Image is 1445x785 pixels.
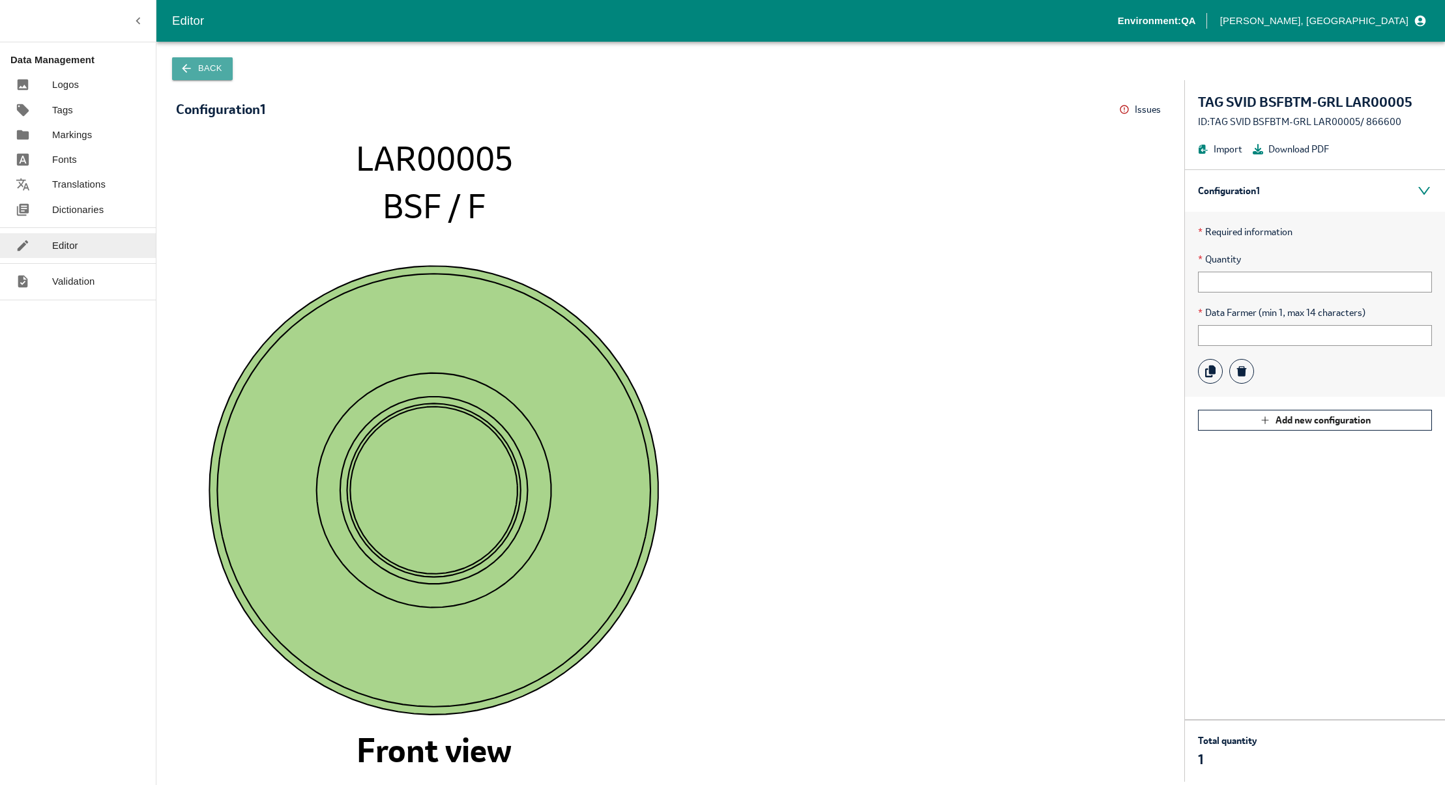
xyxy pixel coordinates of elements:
[1118,14,1196,28] p: Environment: QA
[172,11,1118,31] div: Editor
[1198,750,1257,769] p: 1
[1259,306,1365,320] span: (min 1, max 14 characters)
[10,53,156,67] p: Data Management
[1198,734,1257,748] p: Total quantity
[52,274,95,289] p: Validation
[383,185,486,227] tspan: BSF / F
[1119,100,1165,120] button: Issues
[1198,225,1432,239] p: Required information
[1198,410,1432,431] button: Add new configuration
[176,102,265,117] div: Configuration 1
[1198,93,1432,111] div: TAG SVID BSFBTM-GRL LAR00005
[1215,10,1429,32] button: profile
[357,729,512,771] tspan: Front view
[1185,170,1445,212] div: Configuration 1
[52,203,104,217] p: Dictionaries
[1198,115,1432,129] div: ID: TAG SVID BSFBTM-GRL LAR00005 / 866600
[1198,306,1432,320] span: Data Farmer
[52,103,73,117] p: Tags
[52,152,77,167] p: Fonts
[52,78,79,92] p: Logos
[1198,252,1432,266] span: Quantity
[52,177,106,192] p: Translations
[1253,142,1329,156] button: Download PDF
[1198,142,1242,156] button: Import
[172,57,233,80] button: Back
[356,137,512,180] tspan: LAR00005
[1220,14,1409,28] p: [PERSON_NAME], [GEOGRAPHIC_DATA]
[52,128,92,142] p: Markings
[52,238,78,253] p: Editor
